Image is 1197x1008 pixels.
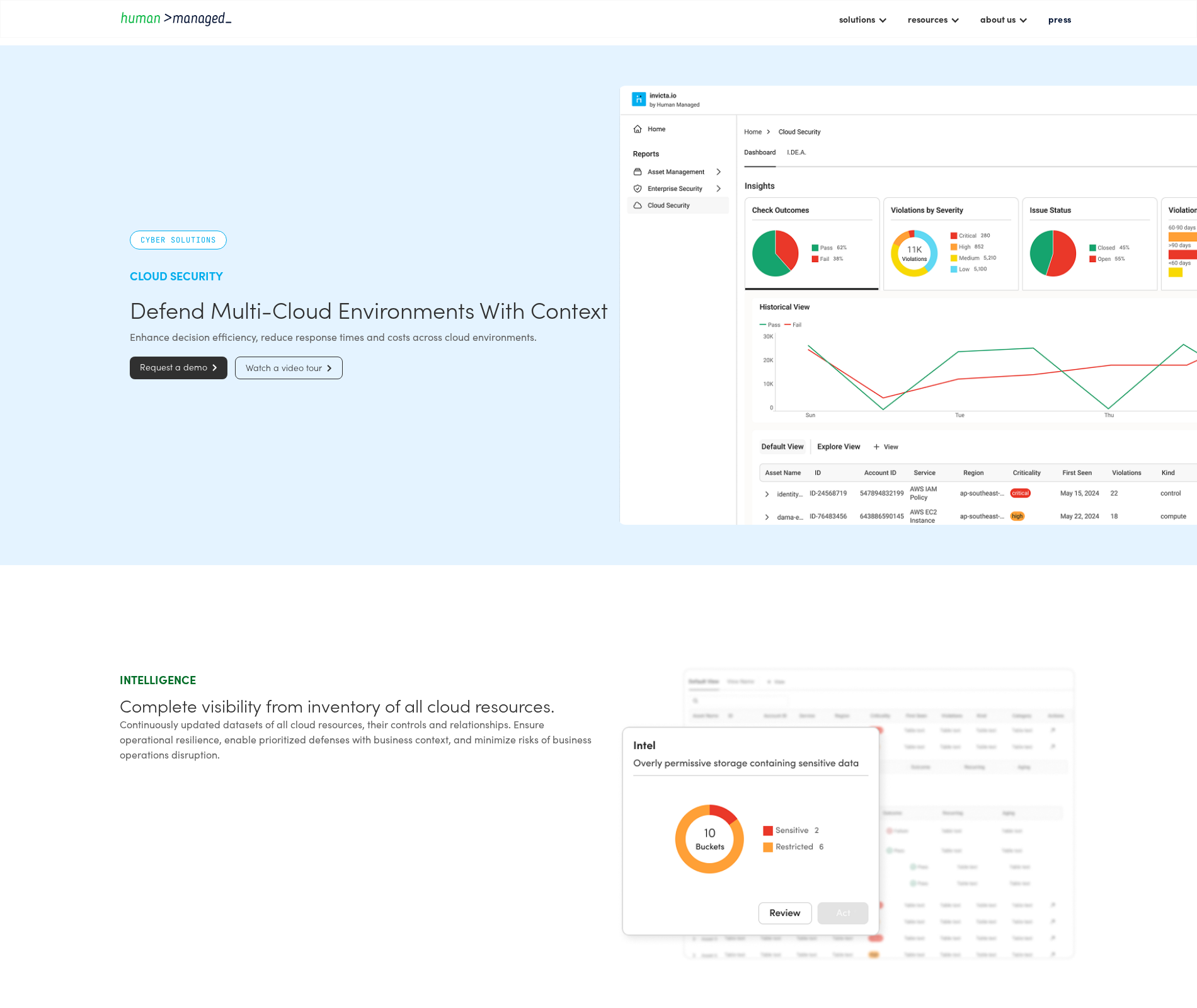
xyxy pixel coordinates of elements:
[833,8,894,30] div: solutions
[120,694,593,716] div: Complete visibility from inventory of all cloud resources.
[120,716,593,762] div: Continuously updated datasets of all cloud resources, their controls and relationships. Ensure op...
[120,672,593,687] h4: Intelligence
[130,231,227,249] div: Cyber Solutions
[130,296,608,323] h1: Defend Multi-Cloud Environments With Context
[902,8,966,30] div: resources
[322,364,332,372] span: 
[120,10,233,27] a: home
[235,357,343,379] a: Watch a video tour
[908,11,948,26] div: resources
[130,329,608,344] div: Enhance decision efficiency, reduce response times and costs across cloud environments.
[980,11,1016,26] div: about us
[974,8,1034,30] div: about us
[130,268,608,283] div: Cloud Security
[130,357,227,379] a: Request a demo
[839,11,875,26] div: solutions
[207,364,217,372] span: 
[1042,8,1077,30] a: press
